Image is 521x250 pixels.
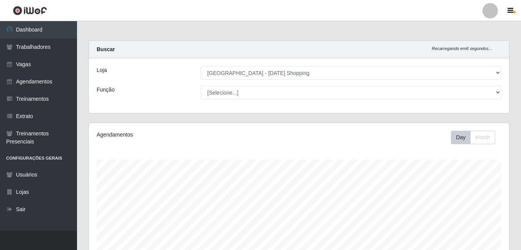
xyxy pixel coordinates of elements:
[451,131,471,144] button: Day
[432,46,492,51] i: Recarregando em 6 segundos...
[97,86,115,94] label: Função
[13,6,47,15] img: CoreUI Logo
[97,66,107,74] label: Loja
[97,46,115,52] strong: Buscar
[470,131,495,144] button: Month
[451,131,501,144] div: Toolbar with button groups
[451,131,495,144] div: First group
[97,131,258,139] div: Agendamentos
